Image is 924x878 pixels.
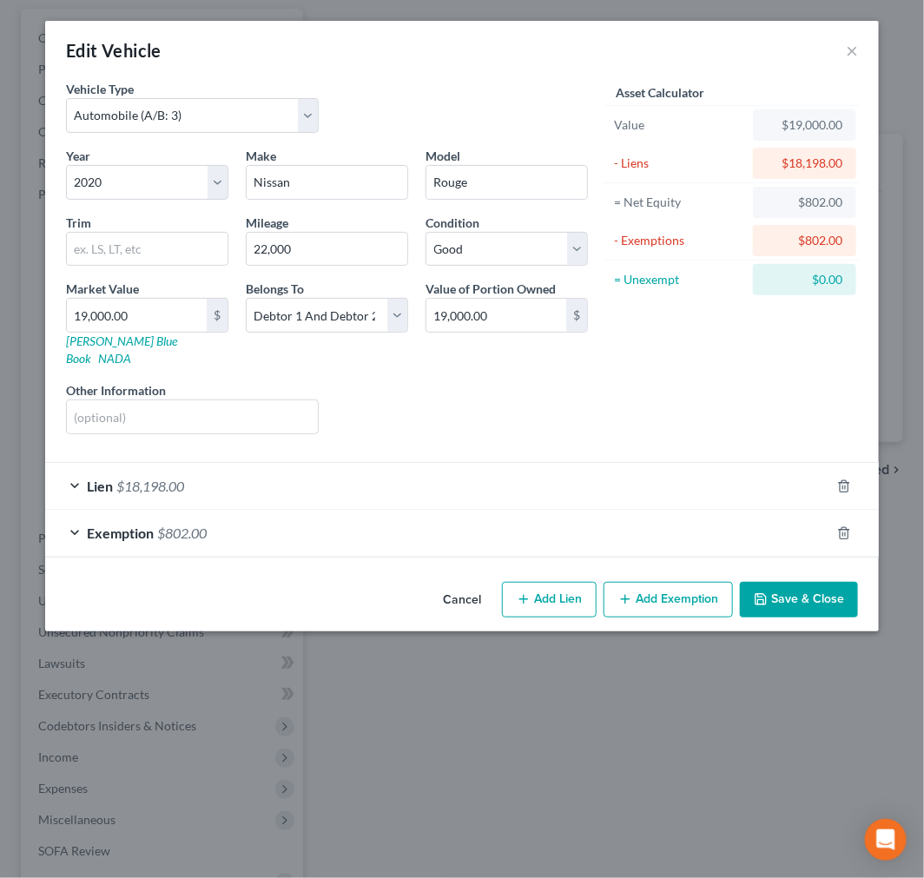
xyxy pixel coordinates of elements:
div: $802.00 [767,194,842,211]
label: Year [66,147,90,165]
a: NADA [98,351,131,366]
span: Exemption [87,525,154,541]
label: Value of Portion Owned [426,280,556,298]
span: $18,198.00 [116,478,184,494]
span: $802.00 [157,525,207,541]
div: $0.00 [767,271,842,288]
span: Belongs To [246,281,304,296]
div: $ [207,299,228,332]
label: Asset Calculator [616,83,704,102]
input: 0.00 [426,299,566,332]
input: ex. Nissan [247,166,407,199]
label: Vehicle Type [66,80,134,98]
span: Make [246,149,276,163]
input: (optional) [67,400,318,433]
input: ex. LS, LT, etc [67,233,228,266]
input: 0.00 [67,299,207,332]
div: $802.00 [767,232,842,249]
span: Lien [87,478,113,494]
button: Cancel [429,584,495,618]
button: × [846,40,858,61]
div: Edit Vehicle [66,38,162,63]
div: $19,000.00 [767,116,842,134]
div: = Net Equity [614,194,745,211]
div: Open Intercom Messenger [865,819,907,861]
button: Add Lien [502,582,597,618]
label: Trim [66,214,91,232]
label: Mileage [246,214,288,232]
button: Add Exemption [604,582,733,618]
input: ex. Altima [426,166,587,199]
label: Market Value [66,280,139,298]
label: Other Information [66,381,166,399]
div: Value [614,116,745,134]
div: $18,198.00 [767,155,842,172]
div: - Liens [614,155,745,172]
button: Save & Close [740,582,858,618]
div: = Unexempt [614,271,745,288]
div: $ [566,299,587,332]
div: - Exemptions [614,232,745,249]
label: Model [426,147,460,165]
input: -- [247,233,407,266]
label: Condition [426,214,479,232]
a: [PERSON_NAME] Blue Book [66,333,177,366]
